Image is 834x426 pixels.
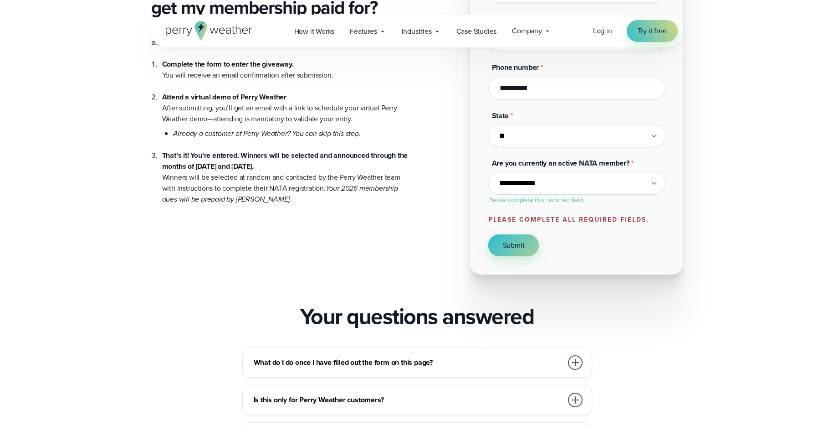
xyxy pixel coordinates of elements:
span: Case Studies [456,26,497,37]
em: Already a customer of Perry Weather? You can skip this step. [173,128,361,139]
span: Features [350,26,377,37]
label: Please complete all required fields. [488,215,649,224]
li: You will receive an email confirmation after submission. [162,59,410,81]
span: Email [492,14,510,24]
h3: Is this only for Perry Weather customers? [254,395,563,405]
span: Phone number [492,62,539,73]
strong: That’s it! You’re entered. Winners will be selected and announced through the months of [DATE] an... [162,150,408,171]
span: Industries [402,26,432,37]
a: How it Works [287,22,343,41]
a: Log in [593,26,612,36]
a: Try it free [627,20,678,42]
h3: What do I do once I have filled out the form on this page? [254,357,563,368]
span: Try it free [638,26,667,36]
span: Company [512,26,542,36]
span: How it Works [294,26,335,37]
h2: Your questions answered [300,304,534,329]
span: Are you currently an active NATA member? [492,158,629,168]
strong: Complete the form to enter the giveaway. [162,59,294,69]
a: Case Studies [449,22,505,41]
li: Winners will be selected at random and contacted by the Perry Weather team with instructions to c... [162,139,410,205]
li: After submitting, you’ll get an email with a link to schedule your virtual Perry Weather demo—att... [162,81,410,139]
span: State [492,110,509,121]
em: Your 2026 membership dues will be prepaid by [PERSON_NAME]. [162,183,398,204]
label: Please complete this required field. [488,195,584,205]
span: Submit [503,240,525,251]
button: Submit [488,234,539,256]
strong: Attend a virtual demo of Perry Weather [162,92,287,102]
